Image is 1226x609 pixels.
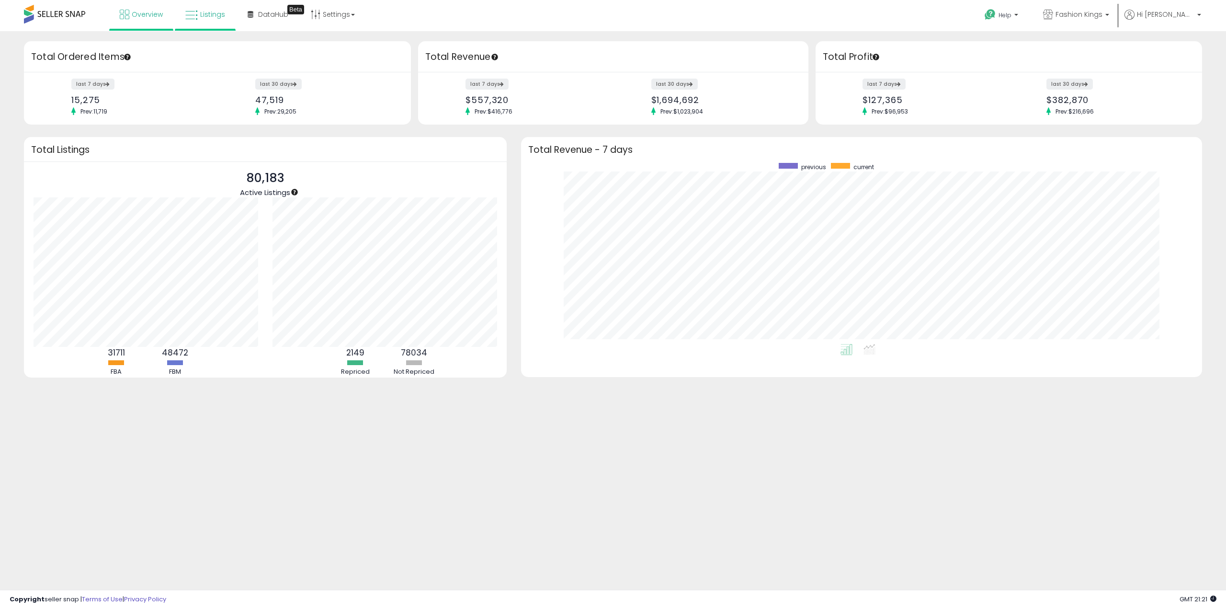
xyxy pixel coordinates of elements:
[108,347,125,358] b: 31711
[255,79,302,90] label: last 30 days
[656,107,708,115] span: Prev: $1,023,904
[490,53,499,61] div: Tooltip anchor
[651,79,698,90] label: last 30 days
[801,163,826,171] span: previous
[1046,79,1093,90] label: last 30 days
[1046,95,1185,105] div: $382,870
[470,107,517,115] span: Prev: $416,776
[1051,107,1099,115] span: Prev: $216,696
[240,187,290,197] span: Active Listings
[1124,10,1201,31] a: Hi [PERSON_NAME]
[88,368,145,377] div: FBA
[287,5,304,14] div: Tooltip anchor
[651,95,792,105] div: $1,694,692
[386,368,443,377] div: Not Repriced
[260,107,301,115] span: Prev: 29,205
[123,53,132,61] div: Tooltip anchor
[290,188,299,196] div: Tooltip anchor
[977,1,1028,31] a: Help
[162,347,188,358] b: 48472
[465,95,606,105] div: $557,320
[1137,10,1194,19] span: Hi [PERSON_NAME]
[71,95,210,105] div: 15,275
[255,95,394,105] div: 47,519
[528,146,1195,153] h3: Total Revenue - 7 days
[327,368,384,377] div: Repriced
[31,146,499,153] h3: Total Listings
[425,50,801,64] h3: Total Revenue
[823,50,1195,64] h3: Total Profit
[240,169,290,187] p: 80,183
[984,9,996,21] i: Get Help
[853,163,874,171] span: current
[71,79,114,90] label: last 7 days
[872,53,880,61] div: Tooltip anchor
[867,107,913,115] span: Prev: $96,953
[999,11,1011,19] span: Help
[401,347,427,358] b: 78034
[863,79,906,90] label: last 7 days
[1056,10,1102,19] span: Fashion Kings
[465,79,509,90] label: last 7 days
[132,10,163,19] span: Overview
[31,50,404,64] h3: Total Ordered Items
[200,10,225,19] span: Listings
[76,107,112,115] span: Prev: 11,719
[258,10,288,19] span: DataHub
[147,368,204,377] div: FBM
[863,95,1001,105] div: $127,365
[346,347,364,358] b: 2149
